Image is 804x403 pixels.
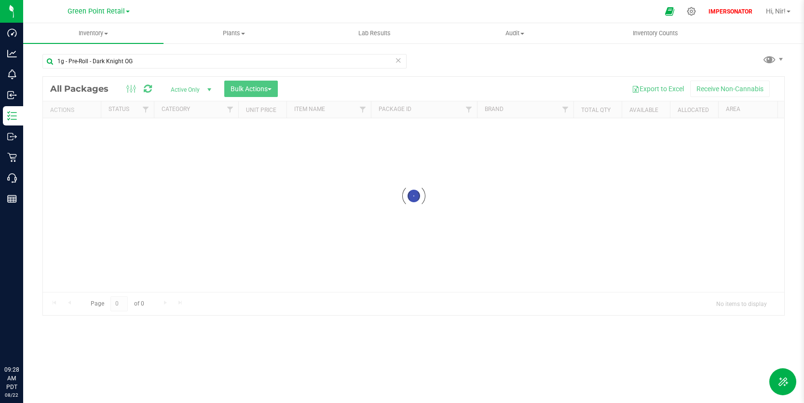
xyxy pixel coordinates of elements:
span: Plants [164,29,303,38]
inline-svg: Call Center [7,173,17,183]
input: Search Package ID, Item Name, SKU, Lot or Part Number... [42,54,407,69]
span: Inventory Counts [620,29,691,38]
inline-svg: Retail [7,153,17,162]
inline-svg: Analytics [7,49,17,58]
a: Plants [164,23,304,43]
inline-svg: Dashboard [7,28,17,38]
p: IMPERSONATOR [705,7,756,16]
a: Audit [445,23,585,43]
inline-svg: Inbound [7,90,17,100]
span: Clear [395,54,402,67]
a: Inventory Counts [586,23,726,43]
span: Audit [445,29,585,38]
span: Open Ecommerce Menu [659,2,681,21]
span: Inventory [23,29,164,38]
inline-svg: Reports [7,194,17,204]
div: Manage settings [685,7,697,16]
inline-svg: Outbound [7,132,17,141]
inline-svg: Inventory [7,111,17,121]
span: Green Point Retail [68,7,125,15]
span: Lab Results [345,29,404,38]
button: Toggle Menu [769,368,796,395]
p: 08/22 [4,391,19,399]
p: 09:28 AM PDT [4,365,19,391]
inline-svg: Monitoring [7,69,17,79]
span: Hi, Nir! [766,7,786,15]
a: Lab Results [304,23,445,43]
a: Inventory [23,23,164,43]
